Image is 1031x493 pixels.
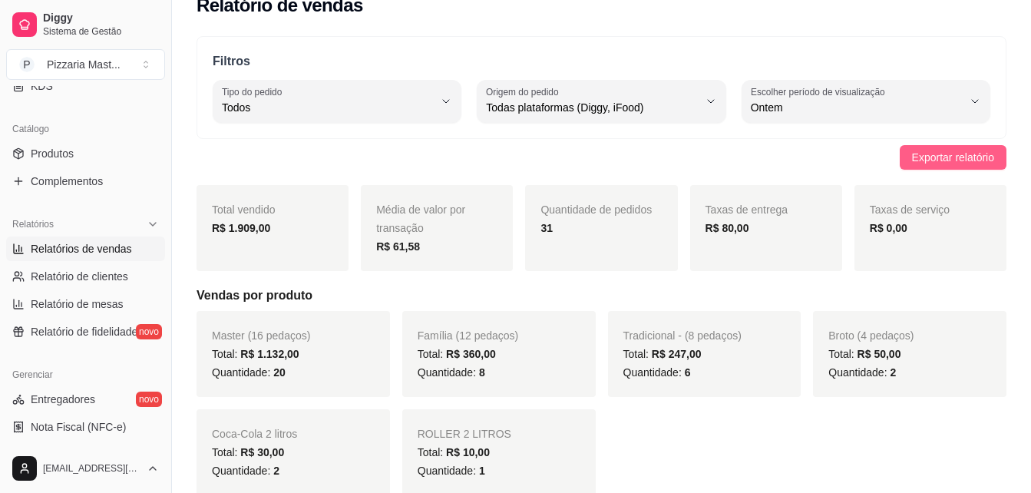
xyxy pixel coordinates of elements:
span: 1 [479,465,485,477]
span: Taxas de serviço [870,203,950,216]
span: Nota Fiscal (NFC-e) [31,419,126,435]
strong: R$ 0,00 [870,222,907,234]
span: Sistema de Gestão [43,25,159,38]
a: Relatórios de vendas [6,237,165,261]
span: R$ 360,00 [446,348,496,360]
span: Família (12 pedaços) [418,329,519,342]
span: Total: [623,348,702,360]
span: Taxas de entrega [706,203,788,216]
span: Todas plataformas (Diggy, iFood) [486,100,698,115]
span: ROLLER 2 LITROS [418,428,511,440]
span: R$ 30,00 [240,446,284,458]
a: Entregadoresnovo [6,387,165,412]
span: 6 [685,366,691,379]
span: Produtos [31,146,74,161]
button: Tipo do pedidoTodos [213,80,461,123]
a: Complementos [6,169,165,194]
button: Origem do pedidoTodas plataformas (Diggy, iFood) [477,80,725,123]
span: Média de valor por transação [376,203,465,234]
span: Total: [418,446,490,458]
span: Total: [828,348,900,360]
div: Pizzaria Mast ... [47,57,121,72]
span: P [19,57,35,72]
span: 2 [273,465,279,477]
span: Quantidade de pedidos [540,203,652,216]
label: Escolher período de visualização [751,85,890,98]
span: 20 [273,366,286,379]
span: Entregadores [31,392,95,407]
span: Total vendido [212,203,276,216]
span: Quantidade: [418,366,485,379]
span: Quantidade: [212,366,286,379]
span: Total: [212,446,284,458]
a: KDS [6,74,165,98]
a: Relatório de mesas [6,292,165,316]
span: Complementos [31,174,103,189]
span: Diggy [43,12,159,25]
button: Exportar relatório [900,145,1006,170]
span: 2 [890,366,896,379]
h5: Vendas por produto [197,286,1006,305]
label: Origem do pedido [486,85,563,98]
strong: 31 [540,222,553,234]
a: Controle de caixa [6,442,165,467]
span: R$ 50,00 [858,348,901,360]
span: Relatório de fidelidade [31,324,137,339]
span: R$ 1.132,00 [240,348,299,360]
span: Relatórios de vendas [31,241,132,256]
a: Nota Fiscal (NFC-e) [6,415,165,439]
span: Ontem [751,100,963,115]
a: Relatório de clientes [6,264,165,289]
span: Master (16 pedaços) [212,329,310,342]
button: [EMAIL_ADDRESS][DOMAIN_NAME] [6,450,165,487]
label: Tipo do pedido [222,85,287,98]
p: Filtros [213,52,990,71]
span: Quantidade: [418,465,485,477]
span: 8 [479,366,485,379]
span: Quantidade: [828,366,896,379]
strong: R$ 1.909,00 [212,222,270,234]
span: Broto (4 pedaços) [828,329,914,342]
span: Tradicional - (8 pedaços) [623,329,742,342]
span: Exportar relatório [912,149,994,166]
span: KDS [31,78,53,94]
span: [EMAIL_ADDRESS][DOMAIN_NAME] [43,462,140,475]
span: Relatórios [12,218,54,230]
span: R$ 247,00 [652,348,702,360]
button: Escolher período de visualizaçãoOntem [742,80,990,123]
div: Gerenciar [6,362,165,387]
span: R$ 10,00 [446,446,490,458]
a: Produtos [6,141,165,166]
div: Catálogo [6,117,165,141]
span: Quantidade: [623,366,691,379]
span: Total: [212,348,299,360]
span: Total: [418,348,496,360]
span: Coca-Cola 2 litros [212,428,297,440]
a: Relatório de fidelidadenovo [6,319,165,344]
span: Todos [222,100,434,115]
span: Relatório de mesas [31,296,124,312]
span: Quantidade: [212,465,279,477]
strong: R$ 61,58 [376,240,420,253]
span: Relatório de clientes [31,269,128,284]
strong: R$ 80,00 [706,222,749,234]
a: DiggySistema de Gestão [6,6,165,43]
button: Select a team [6,49,165,80]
